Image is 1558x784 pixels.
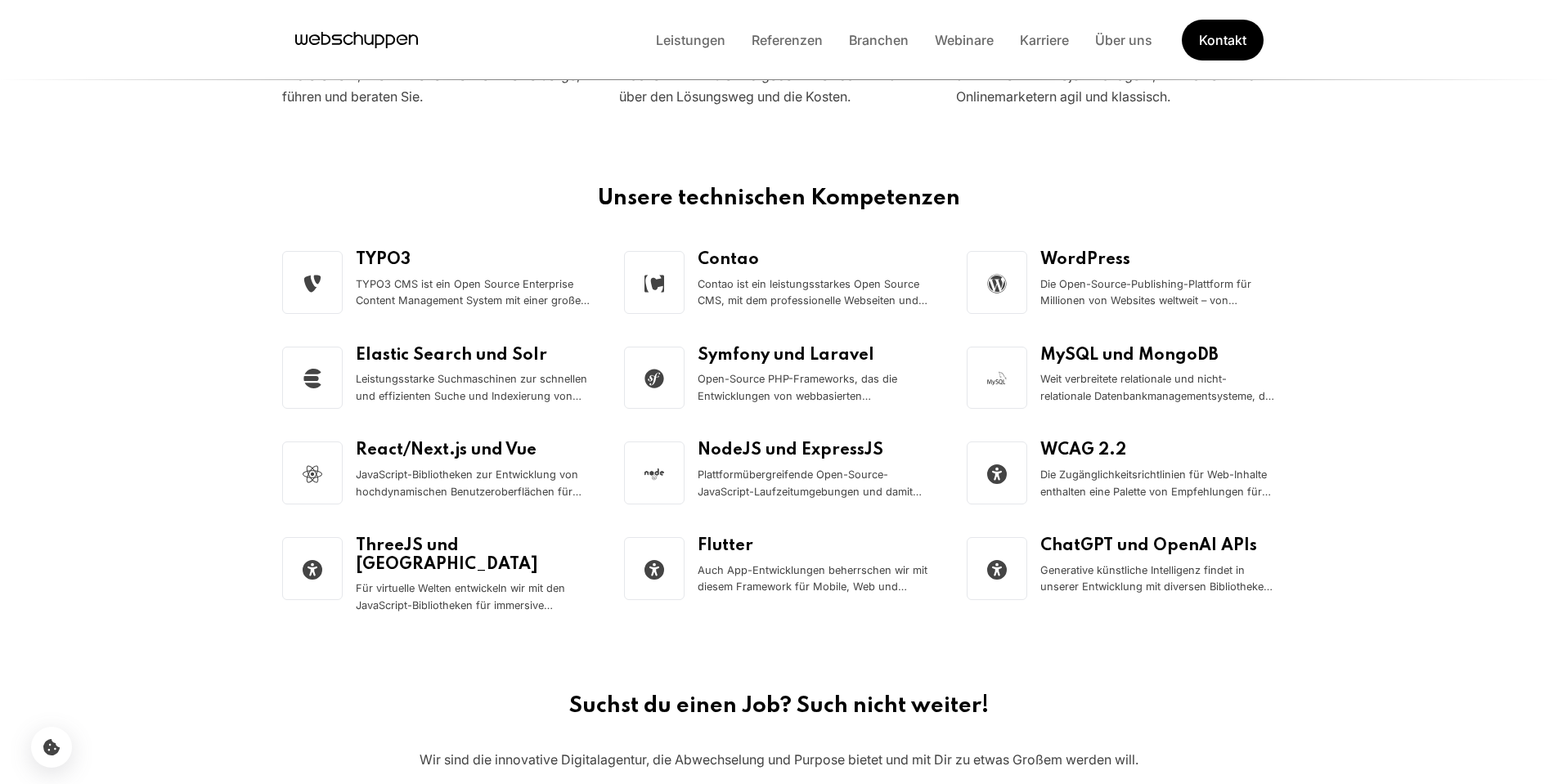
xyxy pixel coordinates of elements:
p: Wir sind die innovative Digitalagentur, die Abwechselung und Purpose bietet und mit Dir zu etwas ... [420,749,1138,770]
h4: Flutter [698,537,934,556]
a: Webinare [922,32,1007,48]
small: Leistungsstarke Suchmaschinen zur schnellen und effizienten Suche und Indexierung von großen Date... [356,371,592,405]
small: JavaScript-Bibliotheken zur Entwicklung von hochdynamischen Benutzeroberflächen für Webanwendunge... [356,467,592,501]
a: Über uns [1082,32,1165,48]
small: Generative künstliche Intelligenz findet in unserer Entwicklung mit diversen Bibliotheken statt. [1040,562,1277,597]
h4: TYPO3 [356,251,592,270]
a: Branchen [836,32,922,48]
h4: WordPress [1040,251,1277,270]
a: Get Started [1180,17,1264,62]
small: Contao ist ein leistungsstarkes Open Source CMS, mit dem professionelle Webseiten und skalierbare... [698,276,934,311]
h4: MySQL und MongoDB [1040,347,1277,365]
small: Auch App-Entwicklungen beherrschen wir mit diesem Framework für Mobile, Web und Desktop [698,562,934,597]
small: Weit verbreitete relationale und nicht-relationale Datenbankmanagementsysteme, die für die Speich... [1040,371,1277,405]
h4: Contao [698,251,934,270]
h3: Suchst du einen Job? Such nicht weiter! [569,693,989,719]
a: Karriere [1007,32,1082,48]
h3: Unsere technischen Kompetenzen [367,186,1192,212]
small: Die Open-Source-Publishing-Plattform für Millionen von Websites weltweit – von Gründern über klei... [1040,276,1277,311]
h4: NodeJS und ExpressJS [698,441,934,460]
h4: React/Next.js und Vue [356,441,592,460]
h4: Symfony und Laravel [698,347,934,365]
h4: WCAG 2.2 [1040,441,1277,460]
small: Plattformübergreifende Open-Source-JavaScript-Laufzeitumgebungen und damit nutzbares flexibles No... [698,467,934,501]
small: Open-Source PHP-Frameworks, das die Entwicklungen von webbasierten Anwendungen stark erleichtert,... [698,371,934,405]
small: Für virtuelle Welten entwickeln wir mit den JavaScript-Bibliotheken für immersive Erlebnisse von ... [356,580,592,615]
button: Cookie-Einstellungen öffnen [31,727,72,768]
a: Referenzen [739,32,836,48]
small: TYPO3 CMS ist ein Open Source Enterprise Content Management System mit einer großen weltweiten Co... [356,276,592,311]
h4: ThreeJS und [GEOGRAPHIC_DATA] [356,537,592,574]
a: Leistungen [643,32,739,48]
h4: ChatGPT und OpenAI APIs [1040,537,1277,556]
small: Die Zugänglichkeitsrichtlinien für Web-Inhalte enthalten eine Palette von Empfehlungen für die Ve... [1040,467,1277,501]
h4: Elastic Search und Solr [356,347,592,365]
a: Hauptseite besuchen [295,28,418,52]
